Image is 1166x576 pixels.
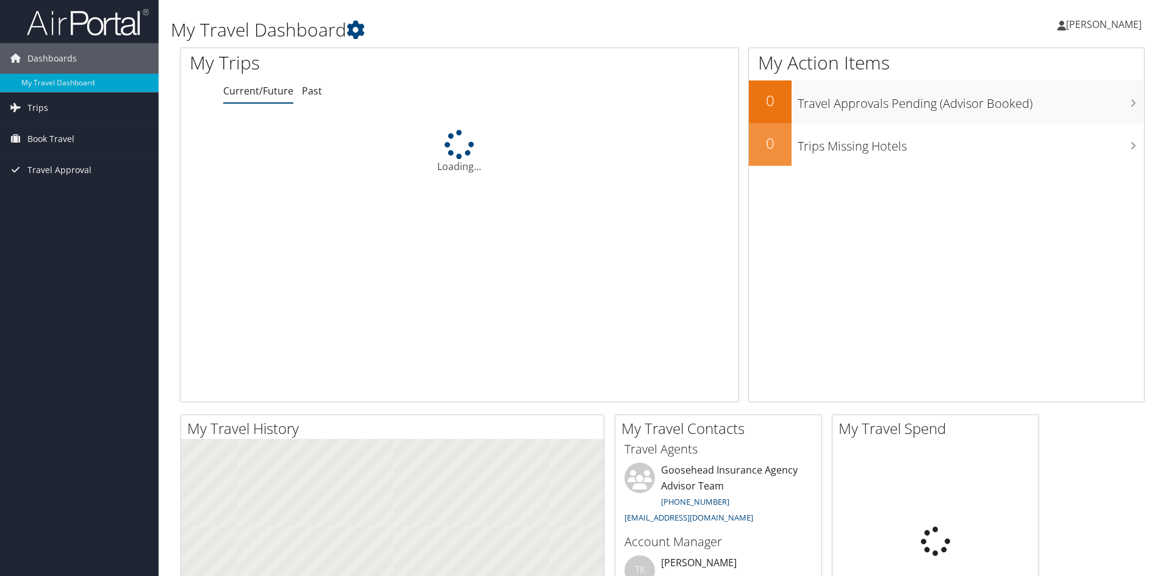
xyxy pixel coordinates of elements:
[223,84,293,98] a: Current/Future
[624,533,812,550] h3: Account Manager
[618,463,818,528] li: Goosehead Insurance Agency Advisor Team
[171,17,826,43] h1: My Travel Dashboard
[749,80,1144,123] a: 0Travel Approvals Pending (Advisor Booked)
[1057,6,1154,43] a: [PERSON_NAME]
[661,496,729,507] a: [PHONE_NUMBER]
[621,418,821,439] h2: My Travel Contacts
[749,50,1144,76] h1: My Action Items
[302,84,322,98] a: Past
[27,8,149,37] img: airportal-logo.png
[181,130,739,174] div: Loading...
[27,43,77,74] span: Dashboards
[749,90,792,111] h2: 0
[624,441,812,458] h3: Travel Agents
[187,418,604,439] h2: My Travel History
[798,132,1144,155] h3: Trips Missing Hotels
[749,123,1144,166] a: 0Trips Missing Hotels
[839,418,1039,439] h2: My Travel Spend
[27,155,91,185] span: Travel Approval
[27,93,48,123] span: Trips
[27,124,74,154] span: Book Travel
[190,50,497,76] h1: My Trips
[749,133,792,154] h2: 0
[1066,18,1142,31] span: [PERSON_NAME]
[624,512,753,523] a: [EMAIL_ADDRESS][DOMAIN_NAME]
[798,89,1144,112] h3: Travel Approvals Pending (Advisor Booked)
